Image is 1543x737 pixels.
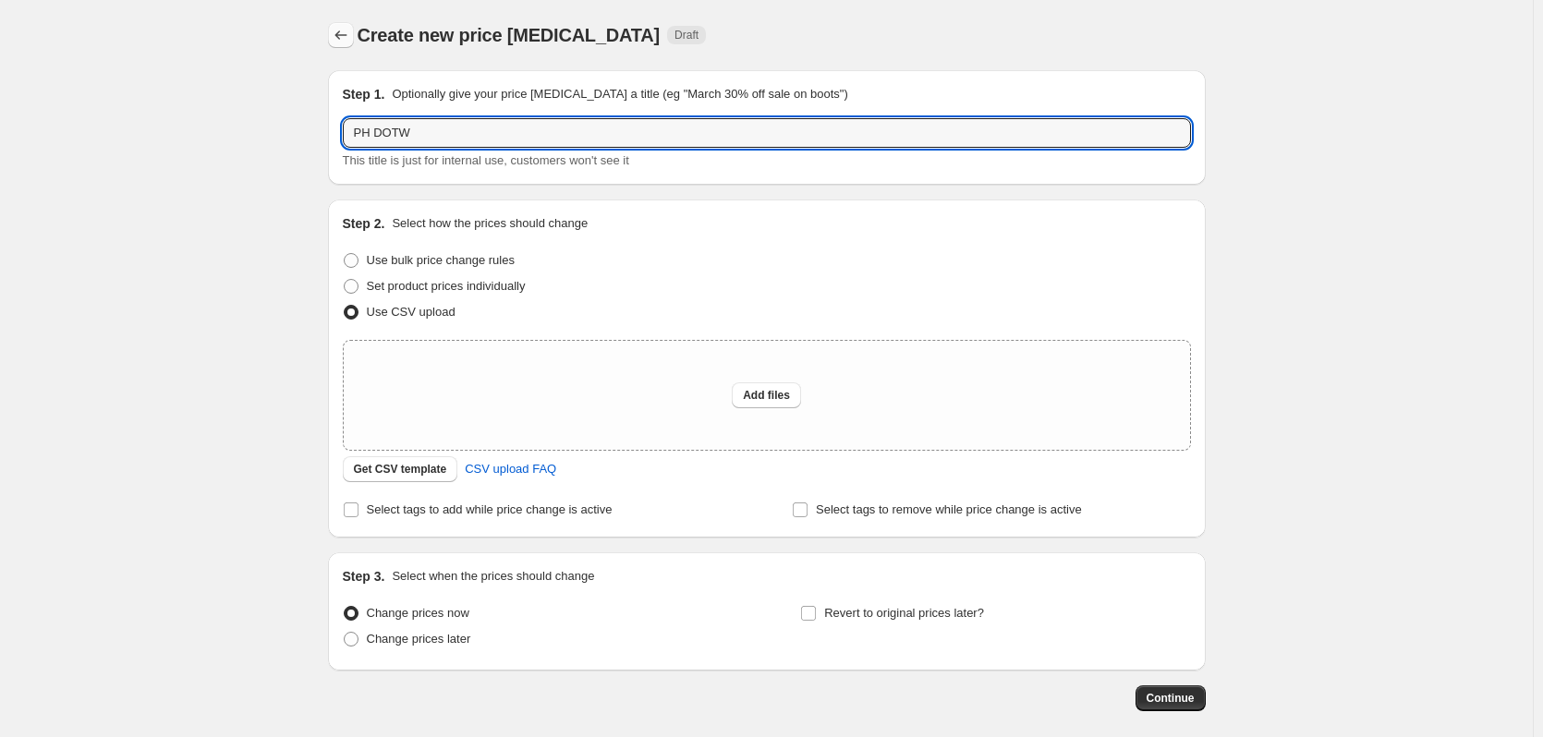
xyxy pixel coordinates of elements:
span: CSV upload FAQ [465,460,556,478]
span: Change prices now [367,606,469,620]
h2: Step 2. [343,214,385,233]
span: This title is just for internal use, customers won't see it [343,153,629,167]
span: Continue [1147,691,1195,706]
span: Use bulk price change rules [367,253,515,267]
span: Use CSV upload [367,305,456,319]
span: Get CSV template [354,462,447,477]
span: Select tags to add while price change is active [367,502,613,516]
span: Create new price [MEDICAL_DATA] [358,25,661,45]
p: Select when the prices should change [392,567,594,586]
span: Set product prices individually [367,279,526,293]
span: Select tags to remove while price change is active [816,502,1082,516]
button: Get CSV template [343,456,458,482]
span: Add files [743,388,790,403]
p: Optionally give your price [MEDICAL_DATA] a title (eg "March 30% off sale on boots") [392,85,847,103]
button: Continue [1136,685,1206,711]
input: 30% off holiday sale [343,118,1191,148]
span: Draft [674,28,699,42]
a: CSV upload FAQ [454,454,567,484]
button: Price change jobs [328,22,354,48]
h2: Step 1. [343,85,385,103]
span: Change prices later [367,632,471,646]
p: Select how the prices should change [392,214,588,233]
h2: Step 3. [343,567,385,586]
span: Revert to original prices later? [824,606,984,620]
button: Add files [732,382,801,408]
